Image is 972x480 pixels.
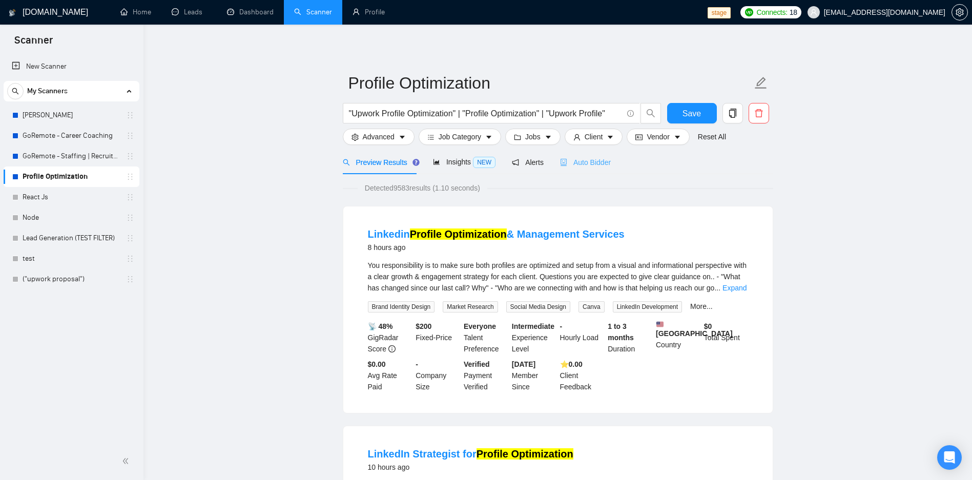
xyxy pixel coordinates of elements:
[464,360,490,368] b: Verified
[606,321,654,354] div: Duration
[368,301,435,312] span: Brand Identity Design
[433,158,495,166] span: Insights
[23,228,120,248] a: Lead Generation (TEST FILTER)
[23,187,120,207] a: React Js
[368,260,748,294] div: You responsibility is to make sure both profiles are optimized and setup from a visual and inform...
[952,8,967,16] span: setting
[416,322,431,330] b: $ 200
[411,158,421,167] div: Tooltip anchor
[416,360,418,368] b: -
[368,261,747,292] span: You responsibility is to make sure both profiles are optimized and setup from a visual and inform...
[585,131,603,142] span: Client
[462,359,510,392] div: Payment Verified
[126,193,134,201] span: holder
[349,107,623,120] input: Search Freelance Jobs...
[754,76,768,90] span: edit
[510,359,558,392] div: Member Since
[937,445,962,470] div: Open Intercom Messenger
[790,7,797,18] span: 18
[723,109,742,118] span: copy
[462,321,510,354] div: Talent Preference
[560,322,563,330] b: -
[749,103,769,123] button: delete
[368,360,386,368] b: $0.00
[126,111,134,119] span: holder
[560,360,583,368] b: ⭐️ 0.00
[126,234,134,242] span: holder
[607,133,614,141] span: caret-down
[368,461,573,473] div: 10 hours ago
[353,8,385,16] a: userProfile
[512,322,554,330] b: Intermediate
[427,133,435,141] span: bars
[510,321,558,354] div: Experience Level
[126,275,134,283] span: holder
[473,157,495,168] span: NEW
[578,301,605,312] span: Canva
[545,133,552,141] span: caret-down
[485,133,492,141] span: caret-down
[120,8,151,16] a: homeHome
[708,7,731,18] span: stage
[433,158,440,165] span: area-chart
[656,321,733,338] b: [GEOGRAPHIC_DATA]
[722,284,747,292] a: Expand
[698,131,726,142] a: Reset All
[560,158,611,166] span: Auto Bidder
[413,359,462,392] div: Company Size
[439,131,481,142] span: Job Category
[12,56,131,77] a: New Scanner
[704,322,712,330] b: $ 0
[368,241,625,254] div: 8 hours ago
[512,360,535,368] b: [DATE]
[477,448,573,460] mark: Profile Optimization
[23,207,120,228] a: Node
[702,321,750,354] div: Total Spent
[722,103,743,123] button: copy
[690,302,713,310] a: More...
[23,269,120,289] a: ("upwork proposal")
[368,228,625,240] a: LinkedinProfile Optimization& Management Services
[667,103,717,123] button: Save
[358,182,487,194] span: Detected 9583 results (1.10 seconds)
[573,133,581,141] span: user
[7,83,24,99] button: search
[126,173,134,181] span: holder
[351,133,359,141] span: setting
[627,110,634,117] span: info-circle
[558,359,606,392] div: Client Feedback
[122,456,132,466] span: double-left
[647,131,669,142] span: Vendor
[23,166,120,187] a: Profile Optimization
[558,321,606,354] div: Hourly Load
[126,152,134,160] span: holder
[348,70,752,96] input: Scanner name...
[23,105,120,126] a: [PERSON_NAME]
[608,322,634,342] b: 1 to 3 months
[8,88,23,95] span: search
[388,345,396,352] span: info-circle
[464,322,496,330] b: Everyone
[343,158,417,166] span: Preview Results
[560,159,567,166] span: robot
[23,126,120,146] a: GoRemote - Career Coaching
[172,8,206,16] a: messageLeads
[506,301,570,312] span: Social Media Design
[613,301,682,312] span: LinkedIn Development
[674,133,681,141] span: caret-down
[749,109,769,118] span: delete
[635,133,643,141] span: idcard
[443,301,498,312] span: Market Research
[366,321,414,354] div: GigRadar Score
[525,131,541,142] span: Jobs
[4,56,139,77] li: New Scanner
[23,248,120,269] a: test
[9,5,16,21] img: logo
[714,284,720,292] span: ...
[512,159,519,166] span: notification
[363,131,395,142] span: Advanced
[627,129,689,145] button: idcardVendorcaret-down
[294,8,332,16] a: searchScanner
[4,81,139,289] li: My Scanners
[366,359,414,392] div: Avg Rate Paid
